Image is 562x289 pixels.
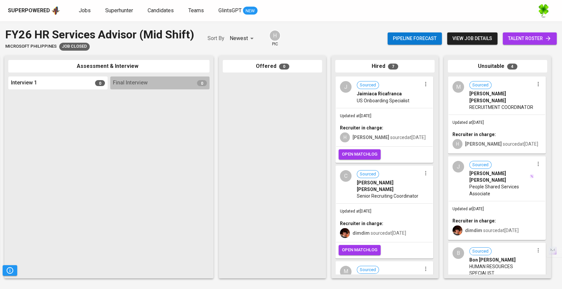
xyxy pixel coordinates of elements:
span: Sourced [470,248,491,255]
span: Interview 1 [11,79,37,87]
img: diemas@glints.com [452,225,462,235]
span: RECRUITMENT COORDINATOR [469,104,533,111]
span: GlintsGPT [218,7,242,14]
div: Superpowered [8,7,50,15]
p: Sort By [208,34,224,42]
div: M [340,266,351,277]
div: C [340,170,351,182]
button: Pipeline Triggers [3,265,17,276]
b: Recruiter in charge: [340,125,383,130]
div: Newest [230,32,256,45]
span: [PERSON_NAME] [PERSON_NAME] [469,170,529,183]
span: Jaimiaca Ricafranca [357,90,402,97]
b: [PERSON_NAME] [465,141,502,147]
span: Updated at [DATE] [452,120,484,125]
span: NEW [243,8,258,14]
div: pic [269,30,281,47]
span: Updated at [DATE] [452,207,484,211]
a: Candidates [148,7,175,15]
div: Offered [223,60,322,73]
span: open matchlog [342,151,377,158]
span: Teams [188,7,204,14]
span: 7 [388,64,398,70]
span: Bon [PERSON_NAME] [469,257,516,263]
div: J [452,161,464,172]
span: Microsoft Philippines [5,43,57,50]
span: Candidates [148,7,174,14]
span: sourced at [DATE] [465,141,538,147]
img: diemas@glints.com [340,228,350,238]
span: Updated at [DATE] [340,114,371,118]
span: Senior Recruiting Coordinator [357,193,418,199]
span: HUMAN RESOURCES SPECIALIST [469,263,534,276]
img: app logo [51,6,60,16]
div: M [452,81,464,93]
b: dimdim [352,230,370,236]
span: Sourced [357,267,379,273]
span: 4 [507,64,517,70]
div: Unsuitable [448,60,547,73]
div: J [340,81,351,93]
span: Sourced [470,82,491,88]
span: Job Closed [59,43,90,50]
div: H [269,30,281,41]
span: 0 [95,80,105,86]
span: [PERSON_NAME] [PERSON_NAME] [357,179,421,193]
a: Superhunter [105,7,134,15]
button: view job details [447,32,497,45]
span: Sourced [357,171,379,177]
div: H [340,132,350,142]
div: H [452,139,462,149]
span: view job details [452,34,492,43]
span: sourced at [DATE] [465,228,519,233]
span: Updated at [DATE] [340,209,371,214]
a: GlintsGPT NEW [218,7,258,15]
div: Job already placed by Glints [59,43,90,51]
b: dimdim [465,228,482,233]
a: Jobs [79,7,92,15]
span: 0 [279,64,289,70]
img: f9493b8c-82b8-4f41-8722-f5d69bb1b761.jpg [537,4,550,17]
span: Sourced [357,82,379,88]
div: Assessment & Interview [8,60,210,73]
b: Recruiter in charge: [452,218,496,223]
div: Hired [335,60,435,73]
span: US Onboarding Specialist [357,97,409,104]
span: Superhunter [105,7,133,14]
span: sourced at [DATE] [352,230,406,236]
span: talent roster [508,34,551,43]
button: open matchlog [339,149,381,160]
p: Newest [230,34,248,42]
img: magic_wand.svg [530,174,534,178]
b: Recruiter in charge: [340,221,383,226]
span: Pipeline forecast [393,34,437,43]
span: sourced at [DATE] [352,135,426,140]
div: FY26 HR Services Advisor (Mid Shift) [5,26,194,43]
span: open matchlog [342,246,377,254]
span: 0 [197,80,207,86]
span: [PERSON_NAME] [PERSON_NAME] [469,90,534,104]
span: Sourced [470,162,491,168]
a: Superpoweredapp logo [8,6,60,16]
span: People Shared Services Associate [469,183,534,197]
b: [PERSON_NAME] [352,135,389,140]
button: Pipeline forecast [388,32,442,45]
button: open matchlog [339,245,381,255]
span: Final Interview [113,79,148,87]
a: Teams [188,7,205,15]
a: talent roster [503,32,557,45]
span: Jobs [79,7,91,14]
div: B [452,247,464,259]
b: Recruiter in charge: [452,132,496,137]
